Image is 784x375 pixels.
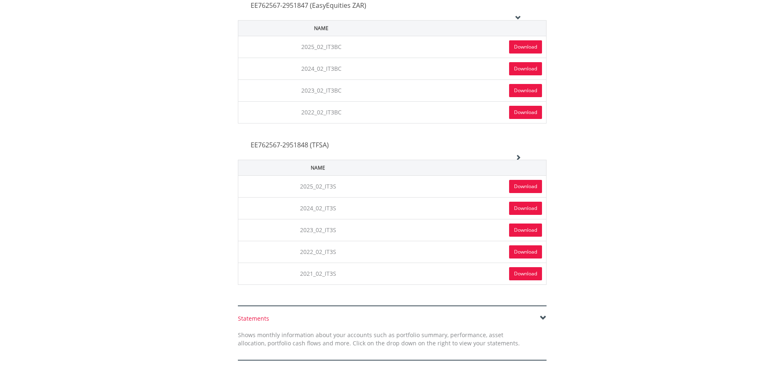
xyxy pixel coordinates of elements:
[238,197,398,219] td: 2024_02_IT3S
[509,267,542,280] a: Download
[238,20,405,36] th: Name
[238,58,405,79] td: 2024_02_IT3BC
[251,140,329,149] span: EE762567-2951848 (TFSA)
[509,40,542,54] a: Download
[238,219,398,241] td: 2023_02_IT3S
[238,79,405,101] td: 2023_02_IT3BC
[509,202,542,215] a: Download
[509,62,542,75] a: Download
[509,106,542,119] a: Download
[238,314,547,323] div: Statements
[509,245,542,259] a: Download
[232,331,526,347] div: Shows monthly information about your accounts such as portfolio summary, performance, asset alloc...
[238,101,405,123] td: 2022_02_IT3BC
[509,84,542,97] a: Download
[238,160,398,175] th: Name
[509,224,542,237] a: Download
[251,1,366,10] span: EE762567-2951847 (EasyEquities ZAR)
[238,175,398,197] td: 2025_02_IT3S
[238,263,398,284] td: 2021_02_IT3S
[238,36,405,58] td: 2025_02_IT3BC
[238,241,398,263] td: 2022_02_IT3S
[509,180,542,193] a: Download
